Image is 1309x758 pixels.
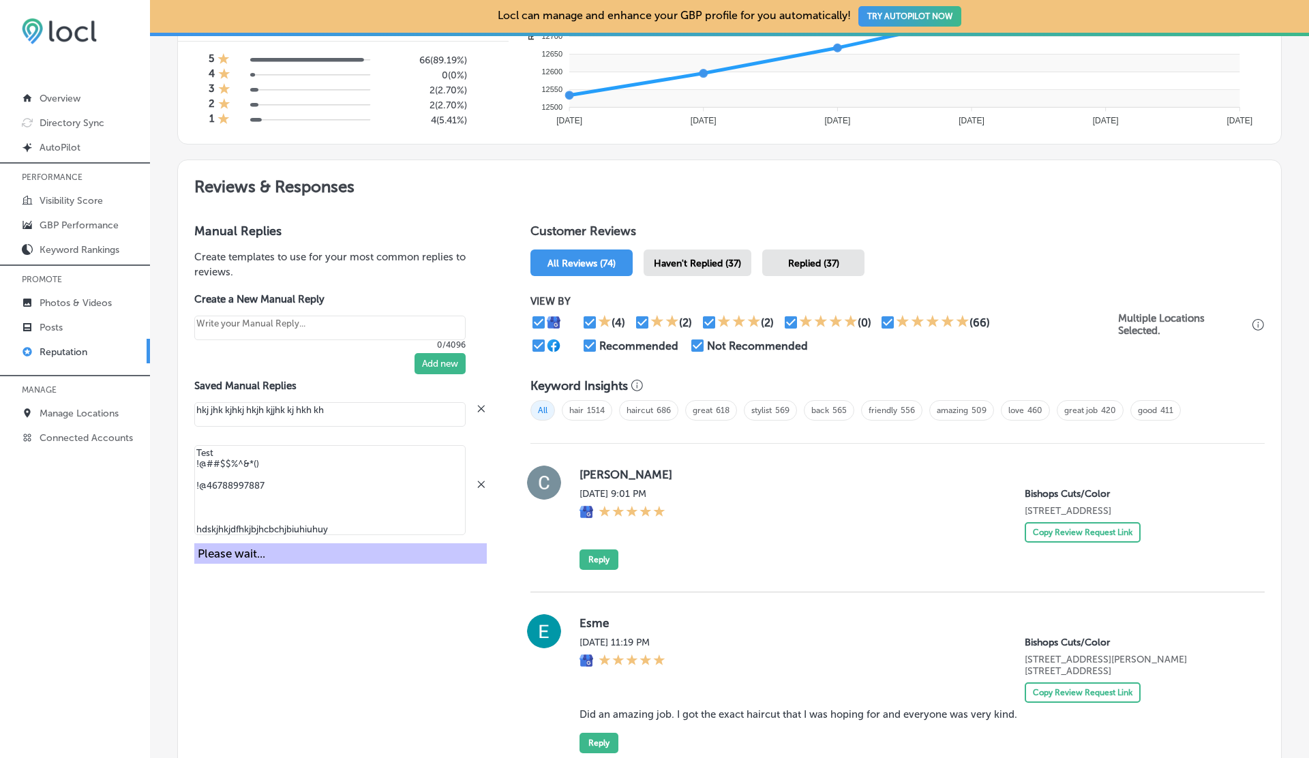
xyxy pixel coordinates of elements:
[217,52,230,67] div: 1 Star
[209,52,214,67] h4: 5
[194,445,466,535] textarea: Create your Quick Reply
[825,116,851,125] tspan: [DATE]
[209,112,214,127] h4: 1
[178,160,1281,207] h2: Reviews & Responses
[972,406,987,415] a: 509
[869,406,897,415] a: friendly
[969,316,990,329] div: (66)
[40,432,133,444] p: Connected Accounts
[580,616,1243,630] label: Esme
[654,258,741,269] span: Haven't Replied (37)
[707,339,808,352] p: Not Recommended
[599,505,665,520] div: 5 Stars
[1101,406,1116,415] a: 420
[1025,654,1243,677] p: 3000 NE ANDRESEN RD. #104B
[1118,312,1249,337] p: Multiple Locations Selected.
[415,353,466,374] button: Add new
[542,50,563,58] tspan: 12650
[1025,488,1110,500] p: Bishops Cuts/Color
[901,406,915,415] a: 556
[657,406,671,415] a: 686
[1027,406,1042,415] a: 460
[194,249,487,279] p: Create templates to use for your most common replies to reviews.
[40,346,87,358] p: Reputation
[832,406,847,415] a: 565
[679,316,692,329] div: (2)
[542,103,563,111] tspan: 12500
[381,115,467,126] h5: 4 ( 5.41% )
[209,67,215,82] h4: 4
[547,258,616,269] span: All Reviews (74)
[612,316,625,329] div: (4)
[587,406,605,415] a: 1514
[40,219,119,231] p: GBP Performance
[580,708,1243,721] blockquote: Did an amazing job. I got the exact haircut that I was hoping for and everyone was very kind.
[599,654,665,669] div: 5 Stars
[1064,406,1098,415] a: great job
[40,408,119,419] p: Manage Locations
[194,224,487,239] h3: Manual Replies
[40,142,80,153] p: AutoPilot
[40,322,63,333] p: Posts
[580,637,665,648] label: [DATE] 11:19 PM
[209,82,215,97] h4: 3
[799,314,858,331] div: 4 Stars
[761,316,774,329] div: (2)
[1025,682,1141,703] button: Copy Review Request Link
[530,224,1265,244] h1: Customer Reviews
[1025,637,1110,648] p: Bishops Cuts/Color
[717,314,761,331] div: 3 Stars
[194,293,466,305] label: Create a New Manual Reply
[691,116,717,125] tspan: [DATE]
[858,316,871,329] div: (0)
[1025,505,1243,517] p: 4223 N High St
[194,402,466,427] textarea: Create your Quick Reply
[599,339,678,352] p: Recommended
[1227,116,1253,125] tspan: [DATE]
[381,70,467,81] h5: 0 ( 0% )
[194,380,487,392] label: Saved Manual Replies
[542,85,563,93] tspan: 12550
[530,295,1117,307] p: VIEW BY
[811,406,829,415] a: back
[1138,406,1157,415] a: good
[381,100,467,111] h5: 2 ( 2.70% )
[1025,522,1141,543] button: Copy Review Request Link
[217,112,230,127] div: 1 Star
[1160,406,1173,415] a: 411
[959,116,985,125] tspan: [DATE]
[40,195,103,207] p: Visibility Score
[580,733,618,753] button: Reply
[40,117,104,129] p: Directory Sync
[788,258,839,269] span: Replied (37)
[542,67,563,76] tspan: 12600
[580,488,665,500] label: [DATE] 9:01 PM
[381,85,467,96] h5: 2 ( 2.70% )
[557,116,583,125] tspan: [DATE]
[218,67,230,82] div: 1 Star
[194,316,466,340] textarea: Create your Quick Reply
[1008,406,1024,415] a: love
[580,549,618,570] button: Reply
[530,378,628,393] h3: Keyword Insights
[194,340,466,350] p: 0/4096
[209,97,215,112] h4: 2
[40,93,80,104] p: Overview
[775,406,789,415] a: 569
[693,406,712,415] a: great
[542,32,563,40] tspan: 12700
[896,314,969,331] div: 5 Stars
[1093,116,1119,125] tspan: [DATE]
[627,406,653,415] a: haircut
[751,406,772,415] a: stylist
[858,6,961,27] button: TRY AUTOPILOT NOW
[716,406,729,415] a: 618
[22,18,97,44] img: 6efc1275baa40be7c98c3b36c6bfde44.png
[218,97,230,112] div: 1 Star
[40,297,112,309] p: Photos & Videos
[381,55,467,66] h5: 66 ( 89.19% )
[194,543,487,564] div: Please wait...
[218,82,230,97] div: 1 Star
[598,314,612,331] div: 1 Star
[530,400,555,421] span: All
